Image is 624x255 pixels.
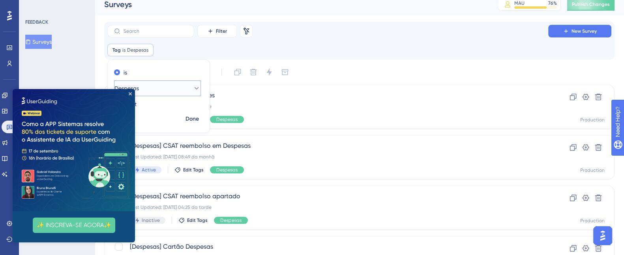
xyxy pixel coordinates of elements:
input: Search [124,28,187,34]
button: Done [181,112,203,126]
div: Production [580,167,605,173]
span: is [122,47,126,53]
span: Despesas [216,116,238,123]
div: Last Updated: [DATE] 08:49 da manhã [130,154,526,160]
label: is [124,68,127,77]
div: FEEDBACK [25,19,48,25]
span: Tag [112,47,121,53]
span: Done [186,114,199,124]
span: Despesas [216,167,238,173]
span: Despesas [127,47,148,53]
button: New Survey [548,25,611,37]
span: Edit Tags [187,217,208,223]
span: Filter [216,28,227,34]
div: Last Updated: [DATE] 03:06 da tarde [130,103,526,110]
div: Production [580,117,605,123]
span: Active [142,167,156,173]
span: [Despesas] Cartão Despesas [130,242,526,251]
button: Filter [197,25,237,37]
span: New Survey [572,28,597,34]
span: [Despesas] CSAT reembolso apartado [130,192,526,201]
div: Production [580,218,605,224]
span: Inactive [142,217,160,223]
div: Close Preview [116,3,119,6]
button: ✨ INSCREVA-SE AGORA✨ [20,128,103,144]
button: Despesas [114,80,201,96]
span: [Despesas] CSAT aprovações [130,91,526,100]
span: Publish Changes [572,1,610,7]
button: Edit Tags [174,167,204,173]
span: Despesas [114,84,139,93]
button: Edit Tags [178,217,208,223]
span: Edit Tags [183,167,204,173]
span: [Despesas] CSAT reembolso em Despesas [130,141,526,151]
button: Surveys [25,35,52,49]
iframe: UserGuiding AI Assistant Launcher [591,224,615,248]
span: Need Help? [19,2,49,11]
div: Last Updated: [DATE] 04:25 da tarde [130,204,526,210]
span: Despesas [220,217,242,223]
